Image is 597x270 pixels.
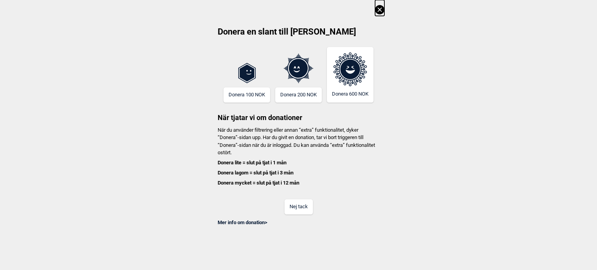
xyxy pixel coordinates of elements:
[285,199,313,214] button: Nej tack
[213,26,384,43] h2: Donera en slant till [PERSON_NAME]
[218,170,293,176] b: Donera lagom = slut på tjat i 3 mån
[327,47,374,103] button: Donera 600 NOK
[218,160,286,165] b: Donera lite = slut på tjat i 1 mån
[218,219,267,225] a: Mer info om donation>
[213,103,384,122] h3: När tjatar vi om donationer
[223,87,270,103] button: Donera 100 NOK
[275,87,322,103] button: Donera 200 NOK
[213,126,384,187] p: När du använder filtrering eller annan “extra” funktionalitet, dyker “Donera”-sidan upp. Har du g...
[218,180,299,186] b: Donera mycket = slut på tjat i 12 mån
